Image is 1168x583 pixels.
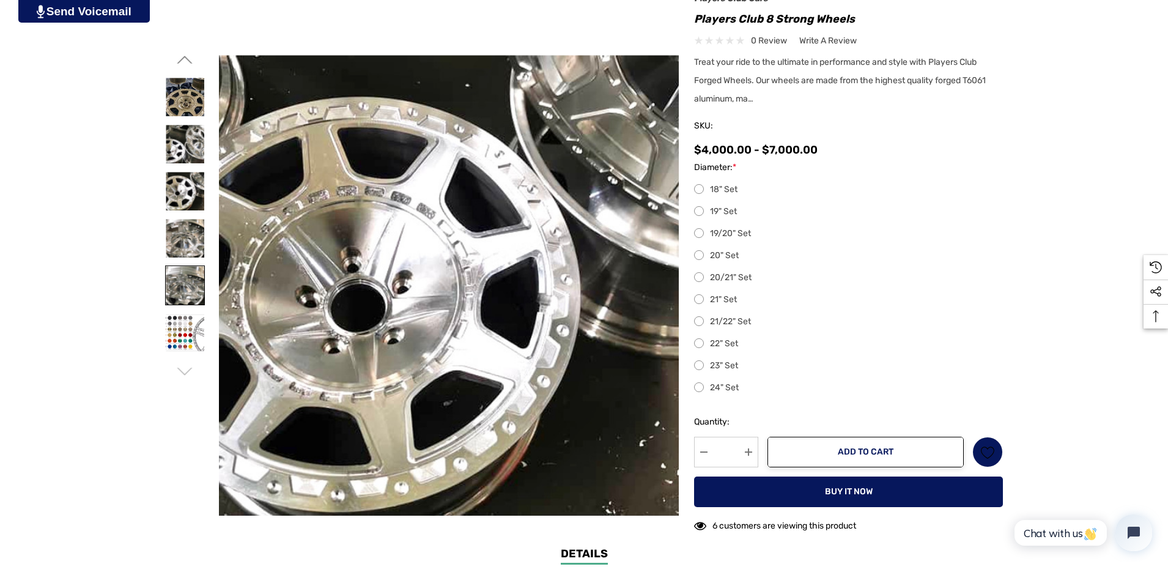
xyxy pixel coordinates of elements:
[694,204,1003,219] label: 19" Set
[981,445,995,459] svg: Wish List
[166,172,204,210] img: Players Club 8 Strong Monoblock Wheels
[799,35,857,46] span: Write a Review
[694,270,1003,285] label: 20/21" Set
[177,364,193,379] svg: Go to slide 2 of 2
[694,477,1003,507] button: Buy it now
[694,9,1003,29] h1: Players Club 8 Strong Wheels
[1001,504,1162,562] iframe: Tidio Chat
[694,57,986,104] span: Treat your ride to the ultimate in performance and style with Players Club Forged Wheels. Our whe...
[37,5,45,18] img: PjwhLS0gR2VuZXJhdG9yOiBHcmF2aXQuaW8gLS0+PHN2ZyB4bWxucz0iaHR0cDovL3d3dy53My5vcmcvMjAwMC9zdmciIHhtb...
[694,117,755,135] span: SKU:
[166,266,204,305] img: Players Club 8 Strong Monoblock Wheels
[694,248,1003,263] label: 20" Set
[1150,286,1162,298] svg: Social Media
[561,546,608,565] a: Details
[694,514,856,533] div: 6 customers are viewing this product
[166,125,204,163] img: Players Club 8 Strong Monoblock Wheels
[166,313,204,352] img: Players Club 8 Strong Monoblock Wheels
[751,33,787,48] span: 0 review
[1150,261,1162,273] svg: Recently Viewed
[694,182,1003,197] label: 18" Set
[177,52,193,67] svg: Go to slide 2 of 2
[972,437,1003,467] a: Wish List
[694,358,1003,373] label: 23" Set
[694,160,1003,175] label: Diameter:
[799,33,857,48] a: Write a Review
[694,314,1003,329] label: 21/22" Set
[694,226,1003,241] label: 19/20" Set
[694,336,1003,351] label: 22" Set
[767,437,964,467] button: Add to Cart
[1144,310,1168,322] svg: Top
[166,219,204,258] img: Players Club 8 Strong Monoblock Wheels
[694,143,818,157] span: $4,000.00 - $7,000.00
[694,381,1003,395] label: 24" Set
[166,78,204,116] img: Players Club 8 Strong Monoblock Wheels
[694,292,1003,307] label: 21" Set
[694,415,758,429] label: Quantity:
